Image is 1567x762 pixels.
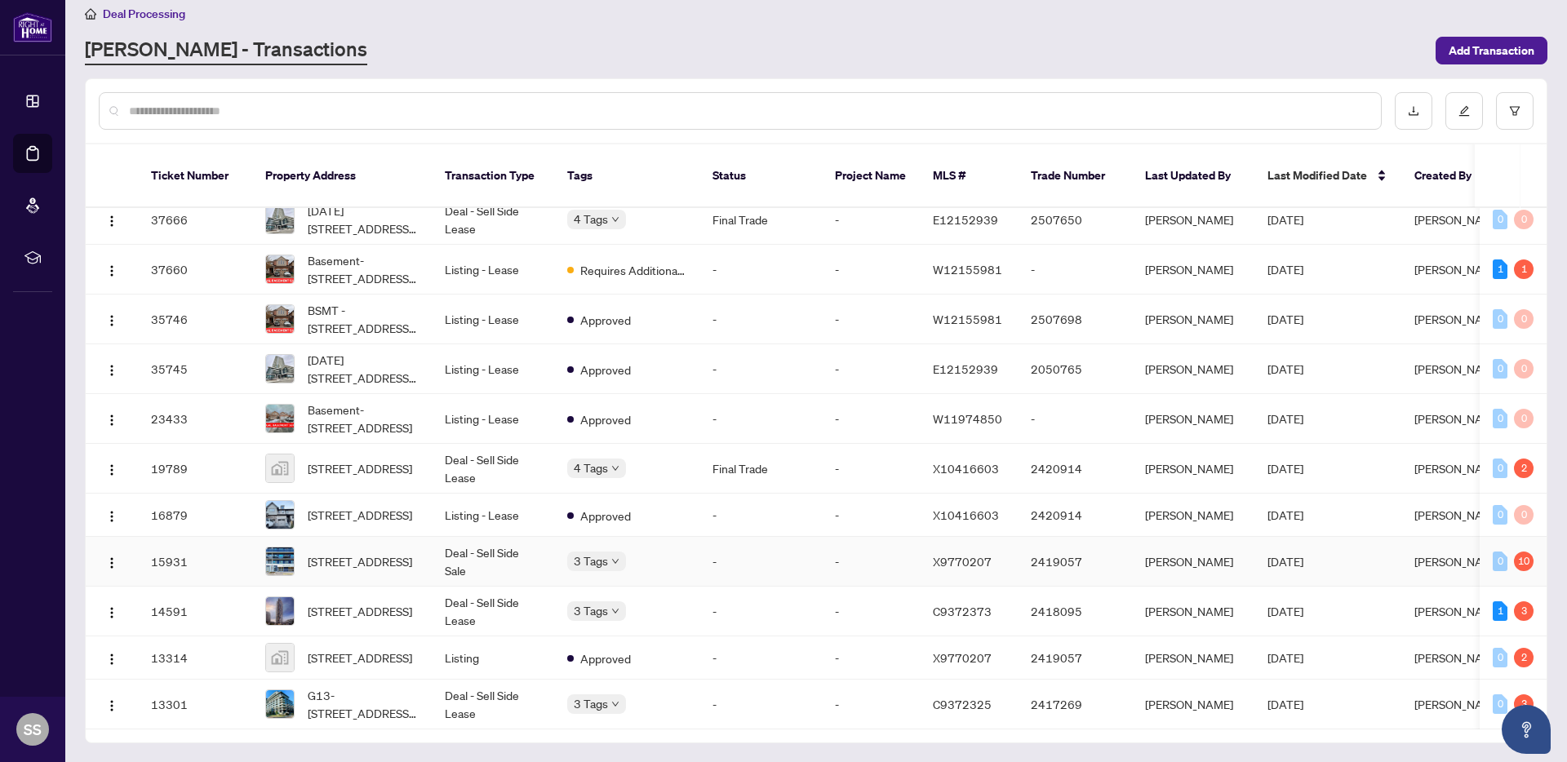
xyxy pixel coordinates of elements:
div: 0 [1493,552,1507,571]
span: Approved [580,361,631,379]
td: 2420914 [1018,494,1132,537]
span: E12152939 [933,212,998,227]
td: - [822,245,920,295]
div: 0 [1514,359,1534,379]
td: - [1018,245,1132,295]
td: 2507650 [1018,195,1132,245]
span: [STREET_ADDRESS] [308,506,412,524]
span: X9770207 [933,650,992,665]
td: [PERSON_NAME] [1132,394,1254,444]
td: [PERSON_NAME] [1132,444,1254,494]
td: - [699,344,822,394]
td: 37666 [138,195,252,245]
td: 2418095 [1018,587,1132,636]
span: [STREET_ADDRESS] [308,552,412,570]
div: 0 [1493,505,1507,525]
span: X10416603 [933,507,999,522]
td: Final Trade [699,444,822,494]
td: Listing - Lease [432,394,554,444]
span: [DATE] [1267,312,1303,326]
td: Listing - Lease [432,344,554,394]
span: 3 Tags [574,694,608,713]
td: [PERSON_NAME] [1132,587,1254,636]
button: Logo [99,356,125,382]
img: thumbnail-img [266,355,294,383]
span: Approved [580,410,631,428]
span: [STREET_ADDRESS] [308,459,412,477]
span: [DATE] [1267,604,1303,618]
td: 19789 [138,444,252,494]
span: 3 Tags [574,601,608,620]
img: thumbnail-img [266,255,294,283]
img: thumbnail-img [266,405,294,432]
span: [PERSON_NAME] [1414,650,1503,665]
button: Logo [99,548,125,574]
img: Logo [105,414,118,427]
th: Created By [1401,144,1499,208]
td: 13301 [138,680,252,729]
span: C9372325 [933,697,992,711]
span: [DATE] [1267,650,1303,665]
span: down [611,215,619,224]
img: thumbnail-img [266,454,294,482]
div: 3 [1514,601,1534,621]
td: 16879 [138,494,252,537]
img: Logo [105,463,118,476]
img: Logo [105,653,118,666]
span: Requires Additional Docs [580,261,686,279]
button: Logo [99,502,125,528]
th: Ticket Number [138,144,252,208]
span: W11974850 [933,411,1002,426]
td: 2419057 [1018,636,1132,680]
td: 2507698 [1018,295,1132,344]
th: Tags [554,144,699,208]
td: Listing [432,636,554,680]
th: Trade Number [1018,144,1132,208]
span: Deal Processing [103,7,185,21]
span: [DATE] [1267,212,1303,227]
th: Property Address [252,144,432,208]
button: filter [1496,92,1534,130]
td: - [699,295,822,344]
td: - [699,494,822,537]
span: Basement-[STREET_ADDRESS] [308,401,419,436]
span: W12155981 [933,312,1002,326]
td: 23433 [138,394,252,444]
td: 2417269 [1018,680,1132,729]
span: [DATE] [1267,361,1303,376]
span: Approved [580,507,631,525]
button: Logo [99,691,125,717]
td: - [699,537,822,587]
span: edit [1458,105,1470,117]
span: [PERSON_NAME] [1414,554,1503,569]
td: - [699,587,822,636]
span: download [1408,105,1419,117]
span: [PERSON_NAME] [1414,312,1503,326]
span: [PERSON_NAME] [1414,212,1503,227]
td: - [699,394,822,444]
td: - [1018,394,1132,444]
div: 0 [1493,210,1507,229]
span: down [611,700,619,708]
button: Logo [99,256,125,282]
span: [DATE] [1267,262,1303,277]
img: thumbnail-img [266,206,294,233]
div: 0 [1493,459,1507,478]
td: [PERSON_NAME] [1132,195,1254,245]
span: [PERSON_NAME] [1414,361,1503,376]
td: 2419057 [1018,537,1132,587]
td: [PERSON_NAME] [1132,295,1254,344]
td: - [822,394,920,444]
img: thumbnail-img [266,690,294,718]
td: - [699,680,822,729]
th: MLS # [920,144,1018,208]
td: - [822,195,920,245]
td: Deal - Sell Side Lease [432,587,554,636]
div: 0 [1514,309,1534,329]
th: Transaction Type [432,144,554,208]
td: 2420914 [1018,444,1132,494]
span: [PERSON_NAME] [1414,461,1503,476]
span: C9372373 [933,604,992,618]
td: 35746 [138,295,252,344]
td: 37660 [138,245,252,295]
